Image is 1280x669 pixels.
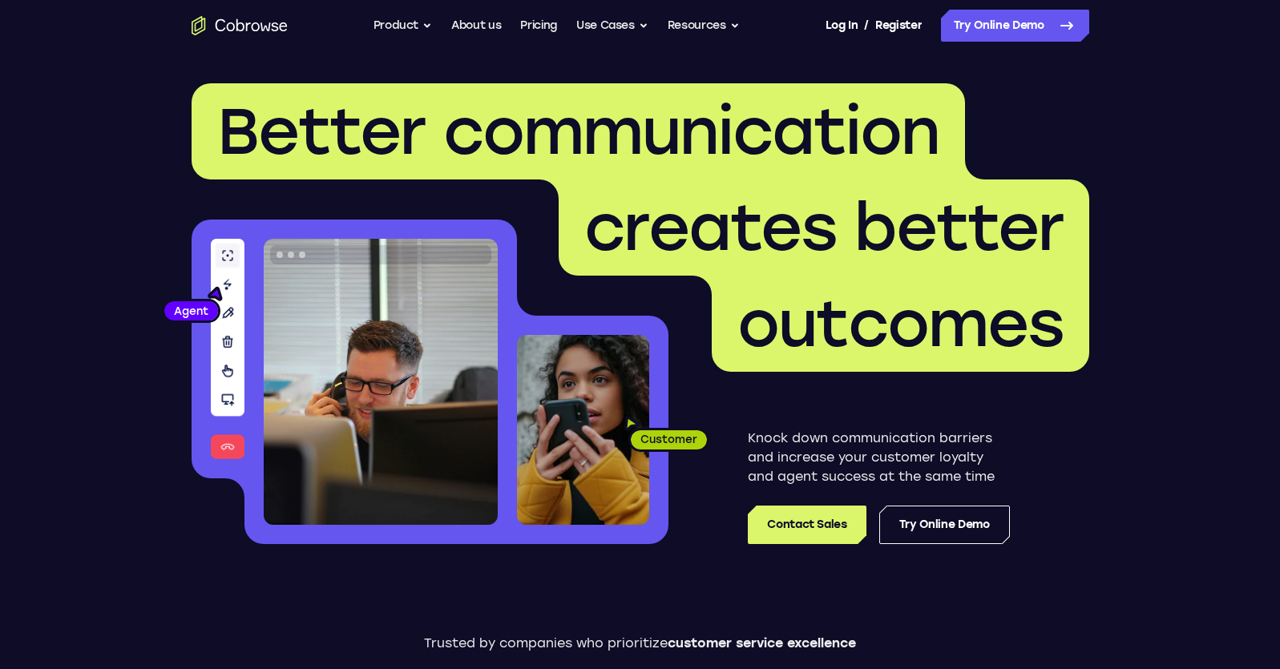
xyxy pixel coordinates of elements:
a: Contact Sales [748,506,866,544]
span: customer service excellence [668,635,856,651]
a: Log In [826,10,858,42]
a: About us [451,10,501,42]
span: outcomes [737,285,1064,362]
p: Knock down communication barriers and increase your customer loyalty and agent success at the sam... [748,429,1010,486]
a: Pricing [520,10,557,42]
a: Try Online Demo [879,506,1010,544]
span: Better communication [217,93,939,170]
img: A customer holding their phone [517,335,649,525]
a: Go to the home page [192,16,288,35]
button: Resources [668,10,740,42]
span: / [864,16,869,35]
a: Register [875,10,922,42]
span: creates better [584,189,1064,266]
button: Product [374,10,433,42]
img: A customer support agent talking on the phone [264,239,498,525]
button: Use Cases [576,10,648,42]
a: Try Online Demo [941,10,1089,42]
